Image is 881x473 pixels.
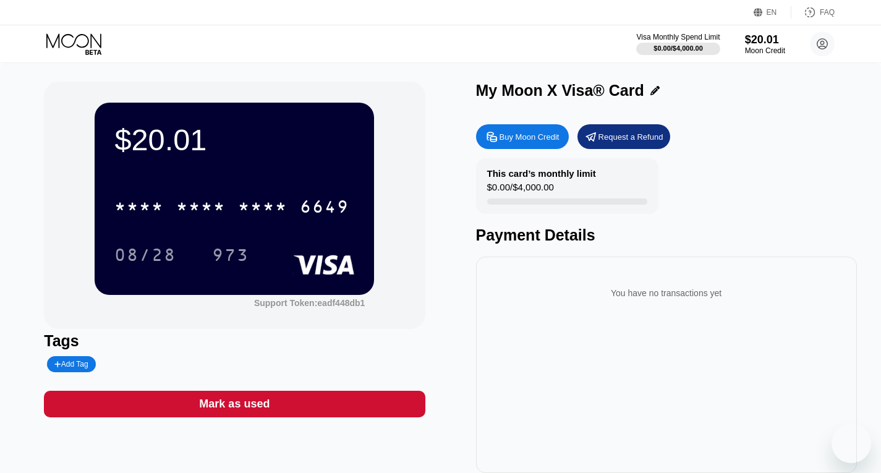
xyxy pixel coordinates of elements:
div: FAQ [791,6,835,19]
div: Mark as used [199,397,270,411]
div: Request a Refund [598,132,663,142]
div: Moon Credit [745,46,785,55]
div: EN [767,8,777,17]
div: EN [754,6,791,19]
div: $20.01Moon Credit [745,33,785,55]
div: Visa Monthly Spend Limit [636,33,720,41]
div: Support Token:eadf448db1 [254,298,365,308]
div: 6649 [300,198,349,218]
div: Request a Refund [577,124,670,149]
div: You have no transactions yet [486,276,847,310]
div: Buy Moon Credit [476,124,569,149]
div: Visa Monthly Spend Limit$0.00/$4,000.00 [636,33,720,55]
div: Support Token: eadf448db1 [254,298,365,308]
div: My Moon X Visa® Card [476,82,644,100]
div: Mark as used [44,391,425,417]
div: Add Tag [47,356,95,372]
div: Add Tag [54,360,88,369]
div: Payment Details [476,226,857,244]
div: $20.01 [745,33,785,46]
div: Buy Moon Credit [500,132,560,142]
div: 08/28 [114,247,176,266]
div: 973 [203,239,258,270]
div: This card’s monthly limit [487,168,596,179]
div: $0.00 / $4,000.00 [487,182,554,198]
div: 973 [212,247,249,266]
div: $0.00 / $4,000.00 [653,45,703,52]
div: 08/28 [105,239,185,270]
div: Tags [44,332,425,350]
div: $20.01 [114,122,354,157]
iframe: Button to launch messaging window [832,424,871,463]
div: FAQ [820,8,835,17]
